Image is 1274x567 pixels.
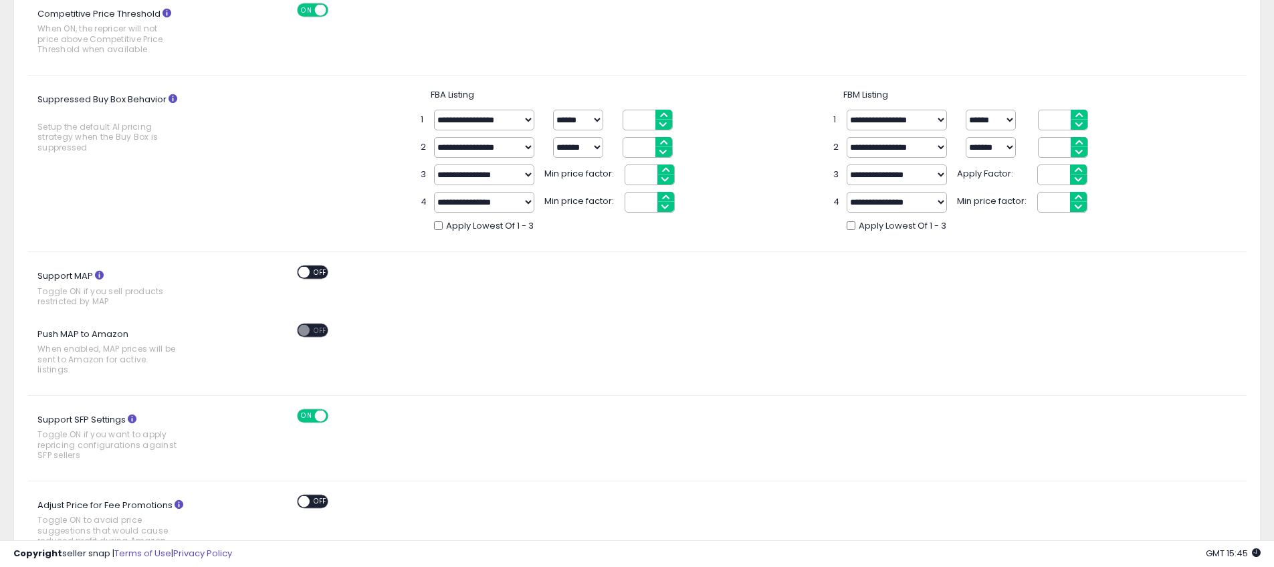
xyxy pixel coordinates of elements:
[298,410,315,421] span: ON
[27,3,214,62] label: Competitive Price Threshold
[326,410,348,421] span: OFF
[13,548,232,560] div: seller snap | |
[421,141,427,154] span: 2
[833,196,840,209] span: 4
[446,220,534,233] span: Apply Lowest Of 1 - 3
[37,515,179,556] span: Toggle ON to avoid price suggestions that would cause reduced profit during Amazon fee promotions...
[957,164,1031,181] span: Apply Factor:
[27,324,214,382] label: Push MAP to Amazon
[859,220,946,233] span: Apply Lowest Of 1 - 3
[114,547,171,560] a: Terms of Use
[37,286,179,307] span: Toggle ON if you sell products restricted by MAP
[310,495,331,507] span: OFF
[843,88,888,101] span: FBM Listing
[27,265,214,314] label: Support MAP
[27,409,214,467] label: Support SFP Settings
[957,192,1031,208] span: Min price factor:
[326,4,348,15] span: OFF
[27,495,214,563] label: Adjust Price for Fee Promotions
[421,114,427,126] span: 1
[544,192,618,208] span: Min price factor:
[1206,547,1261,560] span: 2025-09-15 15:45 GMT
[544,164,618,181] span: Min price factor:
[421,168,427,181] span: 3
[833,114,840,126] span: 1
[13,547,62,560] strong: Copyright
[37,429,179,460] span: Toggle ON if you want to apply repricing configurations against SFP sellers
[431,88,474,101] span: FBA Listing
[833,141,840,154] span: 2
[421,196,427,209] span: 4
[37,23,179,54] span: When ON, the repricer will not price above Competitive Price Threshold when available
[173,547,232,560] a: Privacy Policy
[833,168,840,181] span: 3
[310,324,331,336] span: OFF
[298,4,315,15] span: ON
[37,344,179,374] span: When enabled, MAP prices will be sent to Amazon for active listings.
[310,267,331,278] span: OFF
[37,122,179,152] span: Setup the default AI pricing strategy when the Buy Box is suppressed
[27,89,214,160] label: Suppressed Buy Box Behavior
